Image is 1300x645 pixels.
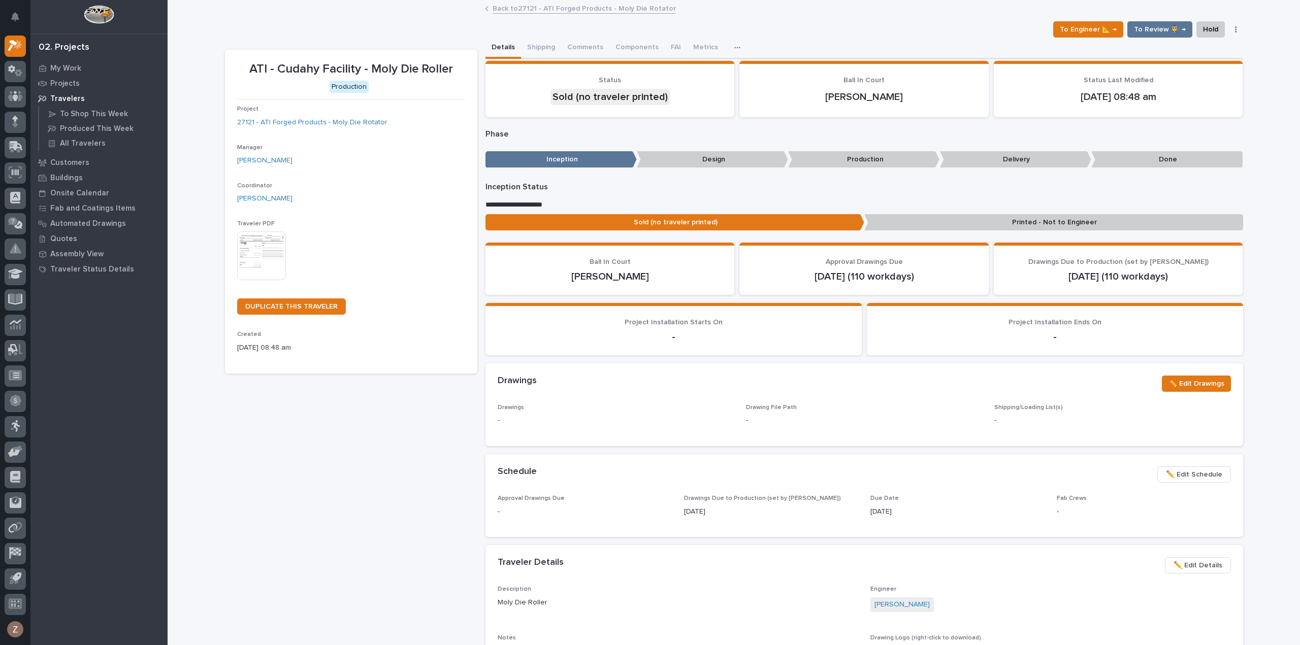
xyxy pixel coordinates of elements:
span: Ball In Court [590,258,631,265]
span: Manager [237,145,263,151]
span: Drawings Due to Production (set by [PERSON_NAME]) [684,495,841,501]
a: Back to27121 - ATI Forged Products - Moly Die Rotator [493,2,676,14]
p: - [994,415,1230,426]
p: Customers [50,158,89,167]
p: [DATE] [684,506,858,517]
button: Hold [1196,21,1225,38]
span: Created [237,331,261,337]
p: To Shop This Week [60,110,128,119]
span: Project Installation Starts On [625,319,723,326]
img: Workspace Logo [84,5,114,24]
span: Hold [1203,23,1218,36]
p: [DATE] [870,506,1045,517]
p: - [1057,506,1231,517]
button: To Engineer 📐 → [1053,21,1123,38]
button: Notifications [5,6,26,27]
a: 27121 - ATI Forged Products - Moly Die Rotator [237,117,387,128]
p: Inception Status [485,182,1243,192]
p: - [498,506,672,517]
span: Status Last Modified [1084,77,1153,84]
a: [PERSON_NAME] [874,599,930,610]
div: Sold (no traveler printed) [550,89,670,105]
a: Traveler Status Details [30,261,168,277]
p: Onsite Calendar [50,189,109,198]
p: - [879,331,1231,343]
p: ATI - Cudahy Facility - Moly Die Roller [237,62,465,77]
span: Fab Crews [1057,495,1087,501]
a: My Work [30,60,168,76]
span: Drawings [498,404,524,411]
a: Customers [30,155,168,170]
p: All Travelers [60,139,106,148]
p: Quotes [50,234,77,244]
a: Buildings [30,170,168,185]
p: Projects [50,79,80,88]
a: Assembly View [30,246,168,261]
button: ✏️ Edit Schedule [1157,466,1231,483]
button: ✏️ Edit Drawings [1162,376,1231,392]
a: Onsite Calendar [30,185,168,200]
h2: Drawings [498,376,537,387]
a: Travelers [30,91,168,106]
button: ✏️ Edit Details [1165,557,1231,573]
span: Coordinator [237,183,272,189]
p: - [498,415,734,426]
span: To Review 👨‍🏭 → [1134,23,1186,36]
p: - [498,331,850,343]
p: Printed - Not to Engineer [864,214,1243,231]
span: ✏️ Edit Drawings [1168,378,1224,390]
a: DUPLICATE THIS TRAVELER [237,298,346,315]
button: To Review 👨‍🏭 → [1127,21,1192,38]
p: [DATE] (110 workdays) [752,270,977,283]
p: [DATE] (110 workdays) [1006,270,1231,283]
span: Drawings Due to Production (set by [PERSON_NAME]) [1028,258,1209,265]
p: Done [1091,151,1243,168]
p: Produced This Week [60,124,134,133]
p: Production [788,151,939,168]
p: Design [637,151,788,168]
p: Moly Die Roller [498,597,858,608]
p: Fab and Coatings Items [50,204,136,213]
a: [PERSON_NAME] [237,193,292,204]
a: Produced This Week [39,121,168,135]
a: All Travelers [39,136,168,150]
a: [PERSON_NAME] [237,155,292,166]
p: Sold (no traveler printed) [485,214,864,231]
span: ✏️ Edit Schedule [1166,468,1222,481]
p: [PERSON_NAME] [752,91,977,103]
span: Notes [498,635,516,641]
span: DUPLICATE THIS TRAVELER [245,303,338,310]
p: Travelers [50,94,85,104]
span: Project [237,106,258,112]
p: My Work [50,64,81,73]
span: Traveler PDF [237,221,275,227]
span: Drawing File Path [746,404,797,411]
span: ✏️ Edit Details [1174,559,1222,571]
p: Phase [485,129,1243,139]
button: Details [485,38,521,59]
button: users-avatar [5,619,26,640]
a: Quotes [30,231,168,246]
p: [DATE] 08:48 am [1006,91,1231,103]
p: Traveler Status Details [50,265,134,274]
a: Projects [30,76,168,91]
p: [DATE] 08:48 am [237,343,465,353]
span: Due Date [870,495,899,501]
h2: Traveler Details [498,557,564,568]
a: Fab and Coatings Items [30,200,168,216]
button: Shipping [521,38,561,59]
span: Approval Drawings Due [498,495,565,501]
span: Drawing Logo (right-click to download) [870,635,981,641]
span: To Engineer 📐 → [1060,23,1117,36]
p: Automated Drawings [50,219,126,228]
span: Engineer [870,586,896,592]
p: Assembly View [50,250,104,259]
span: Description [498,586,531,592]
button: FAI [665,38,687,59]
span: Project Installation Ends On [1009,319,1101,326]
h2: Schedule [498,466,537,478]
p: Buildings [50,174,83,183]
button: Components [609,38,665,59]
a: To Shop This Week [39,107,168,121]
div: 02. Projects [39,42,89,53]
